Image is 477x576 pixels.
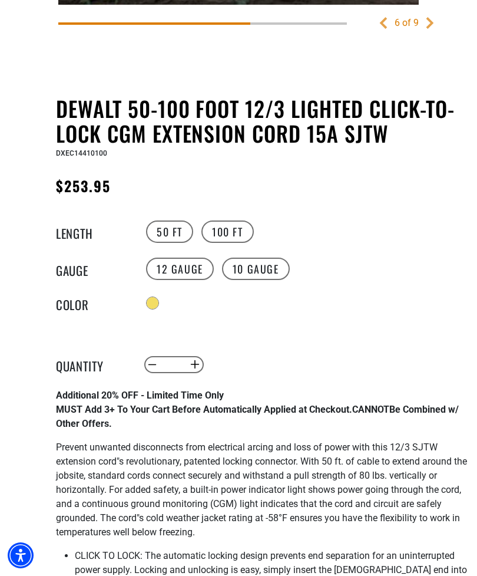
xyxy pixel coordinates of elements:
[395,16,419,30] div: 6 of 9
[56,442,467,538] span: Prevent unwanted disconnects from electrical arcing and loss of power with this 12/3 SJTW extensi...
[146,258,214,280] label: 12 Gauge
[56,404,459,429] strong: MUST Add 3+ To Your Cart Before Automatically Applied at Checkout. Be Combined w/ Other Offers.
[8,542,34,568] div: Accessibility Menu
[146,220,193,243] label: 50 FT
[424,17,436,29] a: Next
[56,149,107,157] span: DXEC14410100
[56,390,224,401] strong: Additional 20% OFF - Limited Time Only
[56,224,115,239] legend: Length
[201,220,254,243] label: 100 FT
[56,357,115,372] label: Quantity
[56,261,115,277] legend: Gauge
[352,404,389,415] span: CANNOT
[56,96,468,146] h1: DEWALT 50-100 foot 12/3 Lighted Click-to-Lock CGM Extension Cord 15A SJTW
[377,17,389,29] a: Previous
[56,295,115,311] legend: Color
[222,258,290,280] label: 10 Gauge
[56,175,111,196] span: $253.95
